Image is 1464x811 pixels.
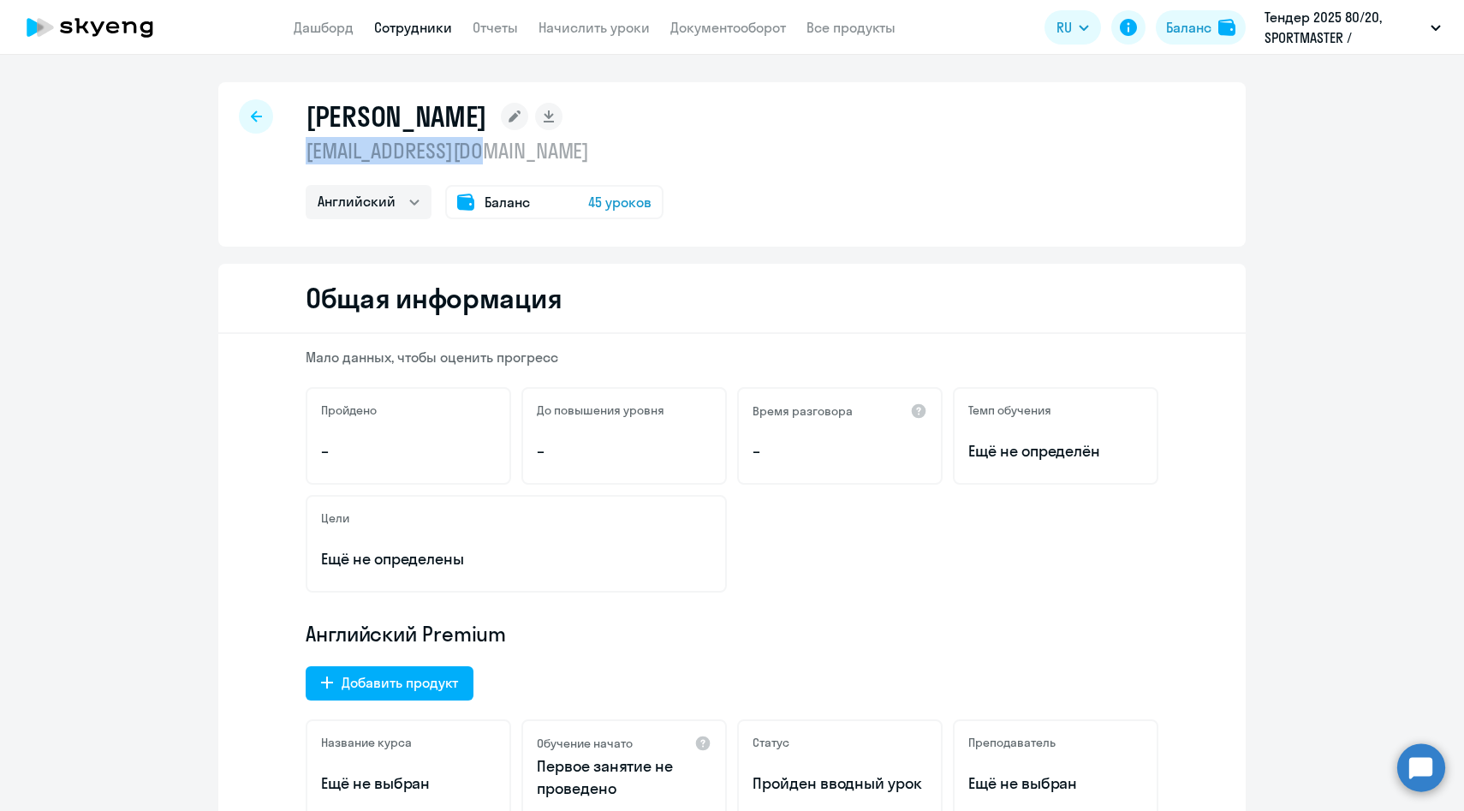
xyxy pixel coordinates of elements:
button: RU [1044,10,1101,45]
h1: [PERSON_NAME] [306,99,487,134]
a: Начислить уроки [539,19,650,36]
button: Тендер 2025 80/20, SPORTMASTER / Спортмастер [1256,7,1449,48]
span: 45 уроков [588,192,652,212]
h5: Название курса [321,735,412,750]
p: Ещё не определены [321,548,711,570]
h5: До повышения уровня [537,403,664,418]
p: – [321,440,496,462]
a: Сотрудники [374,19,452,36]
p: – [753,440,927,462]
button: Добавить продукт [306,666,473,701]
div: Добавить продукт [342,672,458,693]
h5: Статус [753,735,789,750]
p: – [537,440,711,462]
a: Отчеты [473,19,518,36]
p: Пройден вводный урок [753,772,927,795]
p: Мало данных, чтобы оценить прогресс [306,348,1158,367]
h5: Преподаватель [968,735,1056,750]
p: Тендер 2025 80/20, SPORTMASTER / Спортмастер [1265,7,1424,48]
h5: Пройдено [321,403,377,418]
h5: Темп обучения [968,403,1051,418]
a: Дашборд [294,19,354,36]
button: Балансbalance [1156,10,1246,45]
a: Все продукты [806,19,896,36]
span: Баланс [485,192,530,212]
p: Ещё не выбран [968,772,1143,795]
h5: Обучение начато [537,736,633,751]
span: Ещё не определён [968,440,1143,462]
div: Баланс [1166,17,1211,38]
a: Документооборот [670,19,786,36]
p: [EMAIL_ADDRESS][DOMAIN_NAME] [306,137,664,164]
span: Английский Premium [306,620,506,647]
img: balance [1218,19,1235,36]
p: Ещё не выбран [321,772,496,795]
span: RU [1056,17,1072,38]
h5: Время разговора [753,403,853,419]
h2: Общая информация [306,281,562,315]
h5: Цели [321,510,349,526]
p: Первое занятие не проведено [537,755,711,800]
